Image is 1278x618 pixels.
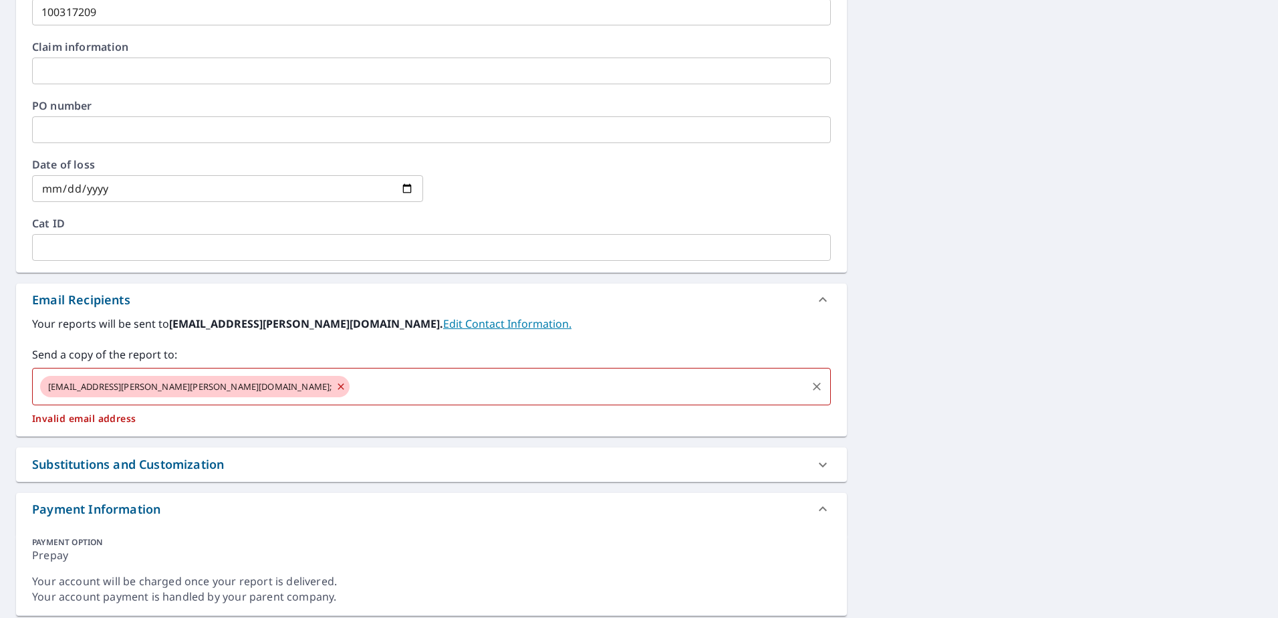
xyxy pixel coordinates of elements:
[32,100,831,111] label: PO number
[32,536,831,548] div: PAYMENT OPTION
[40,381,340,393] span: [EMAIL_ADDRESS][PERSON_NAME][PERSON_NAME][DOMAIN_NAME];
[32,346,831,363] label: Send a copy of the report to:
[32,500,160,518] div: Payment Information
[16,447,847,482] div: Substitutions and Customization
[169,316,443,331] b: [EMAIL_ADDRESS][PERSON_NAME][DOMAIN_NAME].
[16,284,847,316] div: Email Recipients
[32,218,831,229] label: Cat ID
[16,493,847,525] div: Payment Information
[32,548,831,574] div: Prepay
[32,455,224,474] div: Substitutions and Customization
[807,377,826,396] button: Clear
[32,574,831,589] div: Your account will be charged once your report is delivered.
[32,41,831,52] label: Claim information
[40,376,350,397] div: [EMAIL_ADDRESS][PERSON_NAME][PERSON_NAME][DOMAIN_NAME];
[443,316,571,331] a: EditContactInfo
[32,316,831,332] label: Your reports will be sent to
[32,413,831,425] p: Invalid email address
[32,159,423,170] label: Date of loss
[32,291,130,309] div: Email Recipients
[32,589,831,605] div: Your account payment is handled by your parent company.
